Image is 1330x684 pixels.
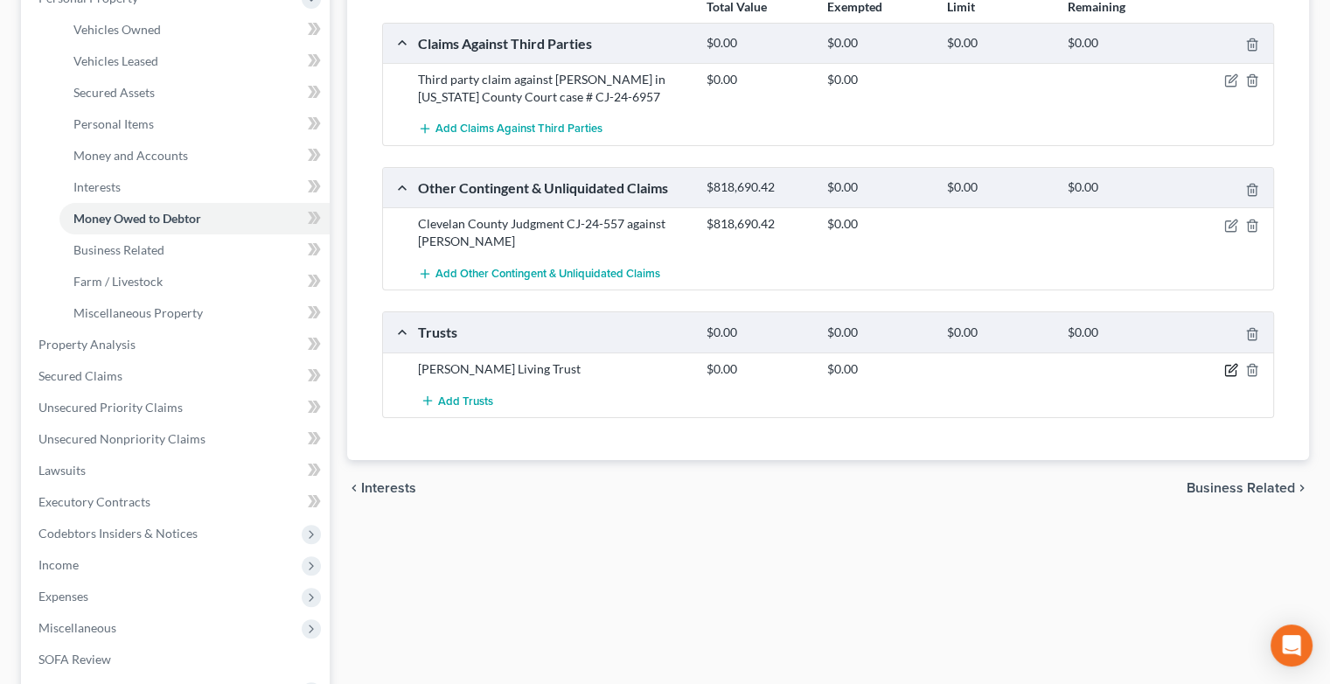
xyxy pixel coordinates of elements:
span: Unsecured Nonpriority Claims [38,431,205,446]
span: Secured Assets [73,85,155,100]
div: $0.00 [938,179,1058,196]
span: SOFA Review [38,652,111,667]
div: [PERSON_NAME] Living Trust [409,360,698,378]
i: chevron_left [347,481,361,495]
button: chevron_left Interests [347,481,416,495]
div: Trusts [409,323,698,341]
span: Add Claims Against Third Parties [435,122,602,136]
div: $0.00 [818,215,938,233]
div: $0.00 [938,325,1058,341]
span: Add Other Contingent & Unliquidated Claims [435,267,660,281]
div: $0.00 [698,325,818,341]
div: $0.00 [938,35,1058,52]
a: Unsecured Priority Claims [24,392,330,423]
span: Business Related [73,242,164,257]
div: Claims Against Third Parties [409,34,698,52]
div: Open Intercom Messenger [1271,625,1313,667]
div: $0.00 [818,360,938,378]
a: Personal Items [59,108,330,140]
div: $0.00 [818,179,938,196]
span: Vehicles Leased [73,53,158,68]
span: Money and Accounts [73,148,188,163]
span: Secured Claims [38,368,122,383]
a: Business Related [59,234,330,266]
a: Vehicles Leased [59,45,330,77]
span: Vehicles Owned [73,22,161,37]
a: Farm / Livestock [59,266,330,297]
button: Add Trusts [418,385,495,417]
a: Property Analysis [24,329,330,360]
div: $818,690.42 [698,179,818,196]
a: Money Owed to Debtor [59,203,330,234]
button: Add Other Contingent & Unliquidated Claims [418,257,660,290]
span: Money Owed to Debtor [73,211,201,226]
span: Miscellaneous [38,620,116,635]
div: Other Contingent & Unliquidated Claims [409,178,698,197]
a: Interests [59,171,330,203]
span: Farm / Livestock [73,274,163,289]
span: Unsecured Priority Claims [38,400,183,415]
div: $0.00 [1059,179,1179,196]
div: $0.00 [818,325,938,341]
span: Business Related [1187,481,1295,495]
a: Miscellaneous Property [59,297,330,329]
span: Executory Contracts [38,494,150,509]
button: Business Related chevron_right [1187,481,1309,495]
div: $0.00 [1059,325,1179,341]
div: Third party claim against [PERSON_NAME] in [US_STATE] County Court case # CJ-24-6957 [409,71,698,106]
span: Interests [361,481,416,495]
div: $0.00 [698,360,818,378]
span: Miscellaneous Property [73,305,203,320]
a: Money and Accounts [59,140,330,171]
span: Expenses [38,589,88,604]
span: Income [38,557,79,572]
a: Executory Contracts [24,486,330,518]
a: Unsecured Nonpriority Claims [24,423,330,455]
a: SOFA Review [24,644,330,675]
a: Secured Claims [24,360,330,392]
a: Secured Assets [59,77,330,108]
div: $0.00 [818,35,938,52]
a: Lawsuits [24,455,330,486]
span: Add Trusts [438,394,493,408]
div: $818,690.42 [698,215,818,233]
div: $0.00 [698,71,818,88]
div: $0.00 [1059,35,1179,52]
div: $0.00 [698,35,818,52]
i: chevron_right [1295,481,1309,495]
span: Lawsuits [38,463,86,478]
span: Property Analysis [38,337,136,352]
span: Interests [73,179,121,194]
button: Add Claims Against Third Parties [418,113,602,145]
span: Codebtors Insiders & Notices [38,526,198,541]
div: $0.00 [818,71,938,88]
div: Clevelan County Judgment CJ-24-557 against [PERSON_NAME] [409,215,698,250]
span: Personal Items [73,116,154,131]
a: Vehicles Owned [59,14,330,45]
